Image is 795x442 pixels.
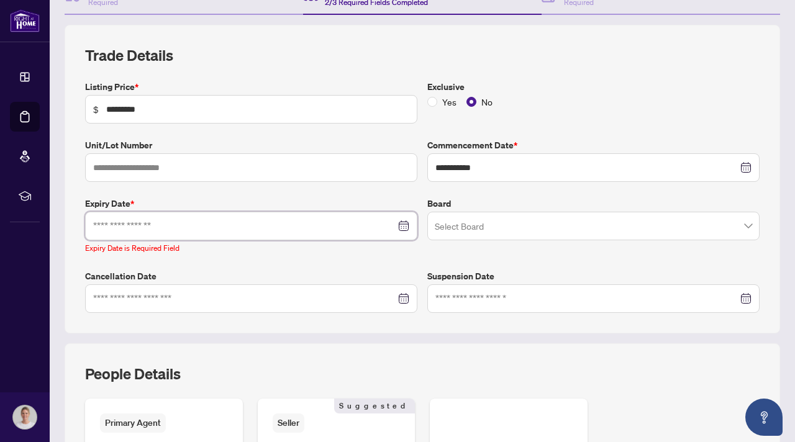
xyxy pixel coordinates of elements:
[476,95,497,109] span: No
[85,243,179,253] span: Expiry Date is Required Field
[93,102,99,116] span: $
[85,197,417,210] label: Expiry Date
[427,80,760,94] label: Exclusive
[427,197,760,210] label: Board
[13,405,37,429] img: Profile Icon
[334,399,415,413] span: Suggested
[10,9,40,32] img: logo
[85,45,760,65] h2: Trade Details
[85,269,417,283] label: Cancellation Date
[273,413,304,433] span: Seller
[85,138,417,152] label: Unit/Lot Number
[85,364,181,384] h2: People Details
[427,138,760,152] label: Commencement Date
[85,80,417,94] label: Listing Price
[427,269,760,283] label: Suspension Date
[437,95,461,109] span: Yes
[100,413,166,433] span: Primary Agent
[745,399,783,436] button: Open asap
